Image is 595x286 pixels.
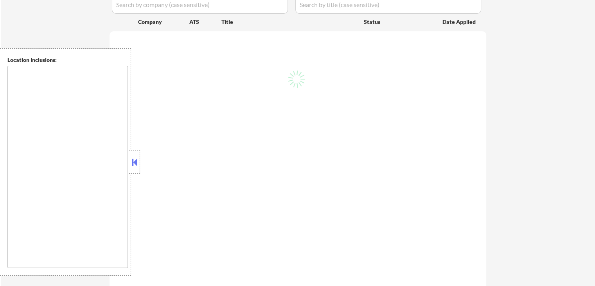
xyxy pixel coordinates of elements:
div: Date Applied [442,18,477,26]
div: ATS [189,18,221,26]
div: Company [138,18,189,26]
div: Location Inclusions: [7,56,128,64]
div: Status [364,14,431,29]
div: Title [221,18,356,26]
